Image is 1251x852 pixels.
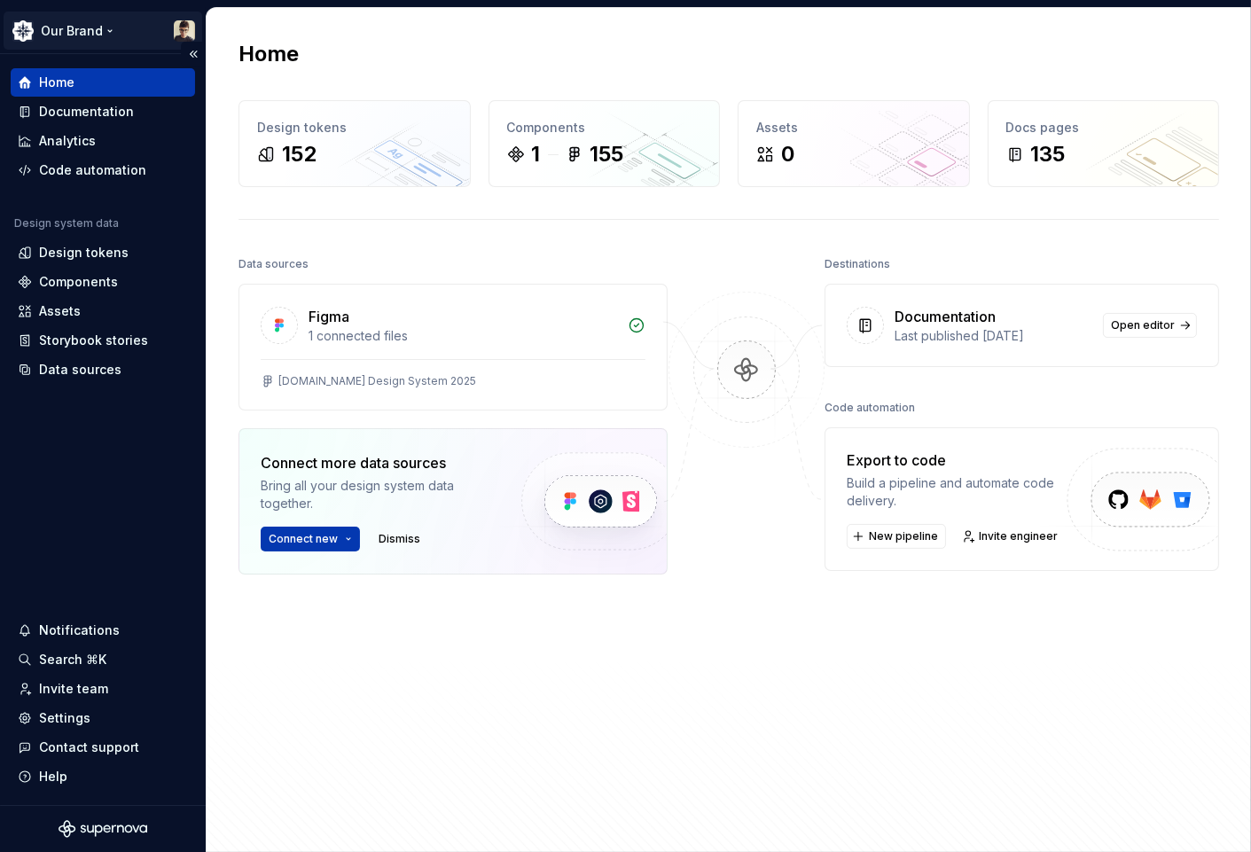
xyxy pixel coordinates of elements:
[847,449,1066,471] div: Export to code
[309,327,617,345] div: 1 connected files
[39,709,90,727] div: Settings
[11,297,195,325] a: Assets
[489,100,721,187] a: Components1155
[847,474,1066,510] div: Build a pipeline and automate code delivery.
[1006,119,1201,137] div: Docs pages
[39,132,96,150] div: Analytics
[278,374,476,388] div: [DOMAIN_NAME] Design System 2025
[238,284,668,410] a: Figma1 connected files[DOMAIN_NAME] Design System 2025
[988,100,1220,187] a: Docs pages135
[11,326,195,355] a: Storybook stories
[825,252,890,277] div: Destinations
[895,327,1092,345] div: Last published [DATE]
[39,103,134,121] div: Documentation
[39,302,81,320] div: Assets
[11,645,195,674] button: Search ⌘K
[11,733,195,762] button: Contact support
[181,42,206,66] button: Collapse sidebar
[39,651,106,668] div: Search ⌘K
[11,704,195,732] a: Settings
[979,529,1058,543] span: Invite engineer
[825,395,915,420] div: Code automation
[11,268,195,296] a: Components
[39,361,121,379] div: Data sources
[895,306,996,327] div: Documentation
[12,20,34,42] img: 344848e3-ec3d-4aa0-b708-b8ed6430a7e0.png
[309,306,349,327] div: Figma
[14,216,119,231] div: Design system data
[756,119,951,137] div: Assets
[11,356,195,384] a: Data sources
[238,100,471,187] a: Design tokens152
[261,452,491,473] div: Connect more data sources
[59,820,147,838] svg: Supernova Logo
[1103,313,1197,338] a: Open editor
[282,140,317,168] div: 152
[847,524,946,549] button: New pipeline
[869,529,938,543] span: New pipeline
[4,12,202,50] button: Our BrandAvery Hennings
[238,40,299,68] h2: Home
[238,252,309,277] div: Data sources
[257,119,452,137] div: Design tokens
[39,161,146,179] div: Code automation
[39,768,67,786] div: Help
[39,739,139,756] div: Contact support
[781,140,794,168] div: 0
[39,244,129,262] div: Design tokens
[39,273,118,291] div: Components
[261,477,491,512] div: Bring all your design system data together.
[1111,318,1175,332] span: Open editor
[39,332,148,349] div: Storybook stories
[1031,140,1066,168] div: 135
[39,74,74,91] div: Home
[957,524,1066,549] a: Invite engineer
[11,616,195,645] button: Notifications
[11,762,195,791] button: Help
[590,140,624,168] div: 155
[11,68,195,97] a: Home
[379,532,420,546] span: Dismiss
[39,621,120,639] div: Notifications
[41,22,103,40] div: Our Brand
[11,98,195,126] a: Documentation
[11,127,195,155] a: Analytics
[11,238,195,267] a: Design tokens
[261,527,360,551] button: Connect new
[39,680,108,698] div: Invite team
[532,140,541,168] div: 1
[11,156,195,184] a: Code automation
[11,675,195,703] a: Invite team
[269,532,338,546] span: Connect new
[371,527,428,551] button: Dismiss
[174,20,195,42] img: Avery Hennings
[507,119,702,137] div: Components
[738,100,970,187] a: Assets0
